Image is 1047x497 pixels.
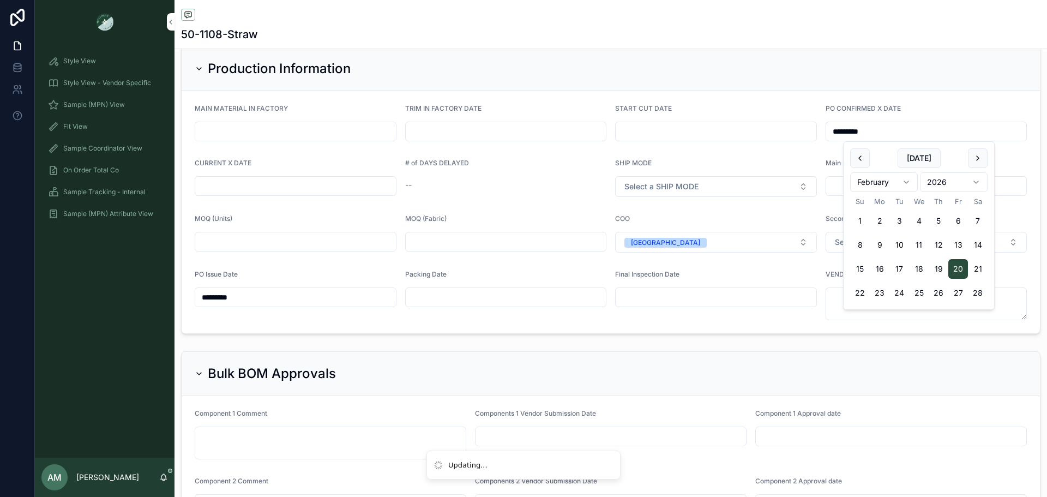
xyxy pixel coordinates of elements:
[41,95,168,115] a: Sample (MPN) View
[948,196,968,207] th: Friday
[929,196,948,207] th: Thursday
[826,270,940,278] span: VENDOR PRODUCTION COMMENTS
[870,283,889,303] button: Monday, February 23rd, 2026
[826,104,901,112] span: PO CONFIRMED X DATE
[405,159,469,167] span: # of DAYS DELAYED
[898,148,941,168] button: [DATE]
[47,471,62,484] span: AM
[195,409,267,417] span: Component 1 Comment
[405,179,412,190] span: --
[195,159,251,167] span: CURRENT X DATE
[948,211,968,231] button: Friday, February 6th, 2026
[63,188,146,196] span: Sample Tracking - Internal
[63,100,125,109] span: Sample (MPN) View
[615,214,630,223] span: COO
[968,283,988,303] button: Saturday, February 28th, 2026
[405,214,447,223] span: MOQ (Fabric)
[929,235,948,255] button: Thursday, February 12th, 2026
[624,181,699,192] span: Select a SHIP MODE
[76,472,139,483] p: [PERSON_NAME]
[850,196,870,207] th: Sunday
[826,232,1027,253] button: Select Button
[755,477,842,485] span: Component 2 Approval date
[181,27,258,42] h1: 50-1108-Straw
[41,182,168,202] a: Sample Tracking - Internal
[41,160,168,180] a: On Order Total Co
[475,409,596,417] span: Components 1 Vendor Submission Date
[63,57,96,65] span: Style View
[850,235,870,255] button: Sunday, February 8th, 2026
[909,259,929,279] button: Wednesday, February 18th, 2026
[889,259,909,279] button: Tuesday, February 17th, 2026
[948,235,968,255] button: Friday, February 13th, 2026
[448,460,488,471] div: Updating...
[826,159,902,167] span: Main Material Price/Yard
[195,104,288,112] span: MAIN MATERIAL IN FACTORY
[63,209,153,218] span: Sample (MPN) Attribute View
[850,259,870,279] button: Sunday, February 15th, 2026
[870,196,889,207] th: Monday
[835,237,927,248] span: Select a Secondary Team
[889,211,909,231] button: Tuesday, February 3rd, 2026
[948,283,968,303] button: Friday, February 27th, 2026
[889,283,909,303] button: Tuesday, February 24th, 2026
[909,283,929,303] button: Wednesday, February 25th, 2026
[195,270,238,278] span: PO Issue Date
[615,232,817,253] button: Select Button
[615,159,652,167] span: SHIP MODE
[41,139,168,158] a: Sample Coordinator View
[929,283,948,303] button: Thursday, February 26th, 2026
[615,176,817,197] button: Select Button
[870,211,889,231] button: Monday, February 2nd, 2026
[41,117,168,136] a: Fit View
[615,104,672,112] span: START CUT DATE
[41,73,168,93] a: Style View - Vendor Specific
[195,214,232,223] span: MOQ (Units)
[41,204,168,224] a: Sample (MPN) Attribute View
[929,259,948,279] button: Thursday, February 19th, 2026
[208,60,351,77] h2: Production Information
[850,211,870,231] button: Sunday, February 1st, 2026
[948,259,968,279] button: Friday, February 20th, 2026, selected
[755,409,841,417] span: Component 1 Approval date
[909,196,929,207] th: Wednesday
[405,270,447,278] span: Packing Date
[909,211,929,231] button: Wednesday, February 4th, 2026
[889,196,909,207] th: Tuesday
[63,166,119,175] span: On Order Total Co
[41,51,168,71] a: Style View
[475,477,597,485] span: Components 2 Vendor Submission Date
[929,211,948,231] button: Thursday, February 5th, 2026
[63,122,88,131] span: Fit View
[405,104,482,112] span: TRIM IN FACTORY DATE
[63,144,142,153] span: Sample Coordinator View
[968,211,988,231] button: Saturday, February 7th, 2026
[850,283,870,303] button: Sunday, February 22nd, 2026
[889,235,909,255] button: Tuesday, February 10th, 2026
[208,365,336,382] h2: Bulk BOM Approvals
[96,13,113,31] img: App logo
[631,238,700,248] div: [GEOGRAPHIC_DATA]
[195,477,268,485] span: Component 2 Comment
[35,44,174,238] div: scrollable content
[826,214,878,223] span: Secondary Team
[850,196,988,303] table: February 2026
[968,235,988,255] button: Saturday, February 14th, 2026
[63,79,151,87] span: Style View - Vendor Specific
[870,259,889,279] button: Monday, February 16th, 2026
[870,235,889,255] button: Monday, February 9th, 2026
[968,196,988,207] th: Saturday
[909,235,929,255] button: Wednesday, February 11th, 2026
[968,259,988,279] button: Saturday, February 21st, 2026
[615,270,679,278] span: Final Inspection Date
